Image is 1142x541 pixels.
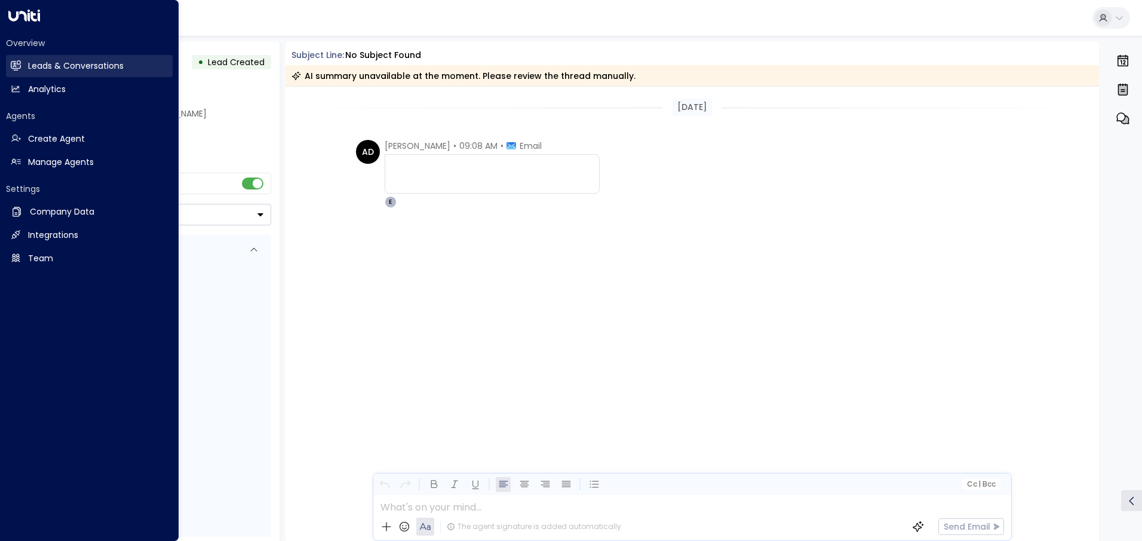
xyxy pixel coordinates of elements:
div: E [385,196,397,208]
button: Undo [377,477,392,492]
a: Create Agent [6,128,173,150]
div: No subject found [345,49,421,62]
div: • [198,51,204,73]
h2: Manage Agents [28,156,94,169]
h2: Create Agent [28,133,85,145]
span: • [501,140,504,152]
span: Email [520,140,542,152]
h2: Settings [6,183,173,195]
span: • [453,140,456,152]
span: [PERSON_NAME] [385,140,450,152]
a: Company Data [6,201,173,223]
div: AI summary unavailable at the moment. Please review the thread manually. [291,70,636,82]
a: Team [6,247,173,270]
span: 09:08 AM [459,140,498,152]
a: Analytics [6,78,173,100]
a: Integrations [6,224,173,246]
h2: Analytics [28,83,66,96]
h2: Agents [6,110,173,122]
div: AD [356,140,380,164]
span: Cc Bcc [966,480,995,488]
span: Lead Created [208,56,265,68]
div: The agent signature is added automatically [447,521,621,532]
div: [DATE] [673,99,712,116]
h2: Integrations [28,229,78,242]
h2: Overview [6,37,173,49]
button: Redo [398,477,413,492]
h2: Team [28,252,53,265]
button: Cc|Bcc [962,479,1000,490]
a: Leads & Conversations [6,55,173,77]
a: Manage Agents [6,151,173,173]
h2: Leads & Conversations [28,60,124,72]
span: Subject Line: [291,49,344,61]
span: | [978,480,981,488]
h2: Company Data [30,206,94,218]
